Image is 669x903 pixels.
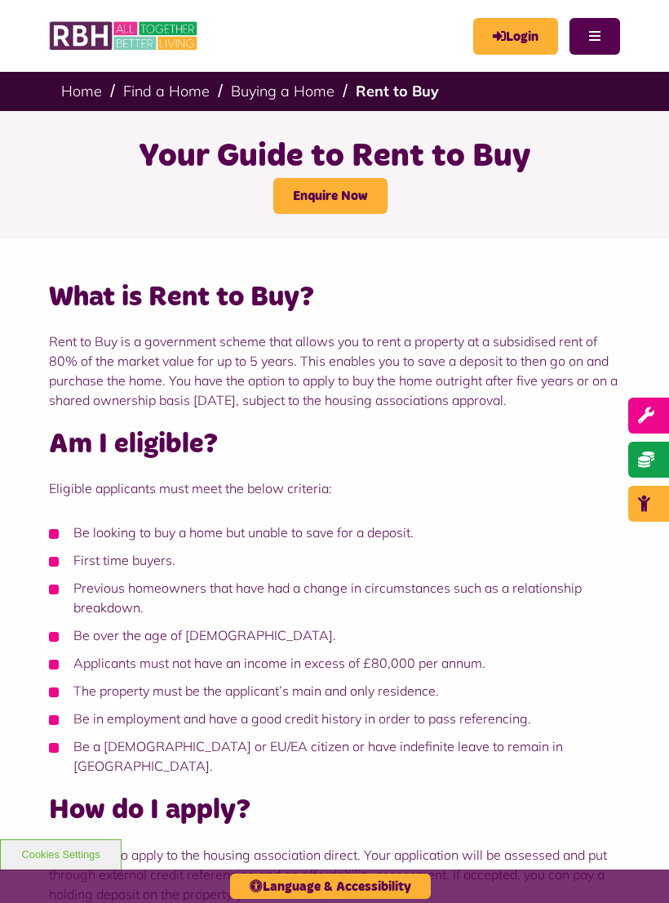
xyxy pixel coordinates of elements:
button: Language & Accessibility [230,874,431,899]
h2: Am I eligible? [49,426,620,462]
h2: What is Rent to Buy? [49,279,620,315]
img: RBH [49,16,200,56]
p: Rent to Buy is a government scheme that allows you to rent a property at a subsidised rent of 80%... [49,331,620,410]
h2: How do I apply? [49,792,620,828]
li: First time buyers. [49,550,620,570]
button: Navigation [569,18,620,55]
h1: Your Guide to Rent to Buy [20,136,649,178]
a: Home [61,82,102,100]
a: Find a Home [123,82,210,100]
li: Be a [DEMOGRAPHIC_DATA] or EU/EA citizen or have indefinite leave to remain in [GEOGRAPHIC_DATA]. [49,736,620,776]
li: Previous homeowners that have had a change in circumstances such as a relationship breakdown. [49,578,620,617]
li: Be looking to buy a home but unable to save for a deposit. [49,523,620,542]
a: Enquire Now [273,178,388,214]
iframe: Netcall Web Assistant for live chat [596,830,669,903]
a: MyRBH [473,18,558,55]
p: Eligible applicants must meet the below criteria: [49,478,620,498]
li: Be over the age of [DEMOGRAPHIC_DATA]. [49,625,620,645]
a: Rent to Buy [356,82,439,100]
li: The property must be the applicant’s main and only residence. [49,681,620,701]
li: Be in employment and have a good credit history in order to pass referencing. [49,709,620,728]
a: Buying a Home [231,82,334,100]
li: Applicants must not have an income in excess of £80,000 per annum. [49,653,620,673]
